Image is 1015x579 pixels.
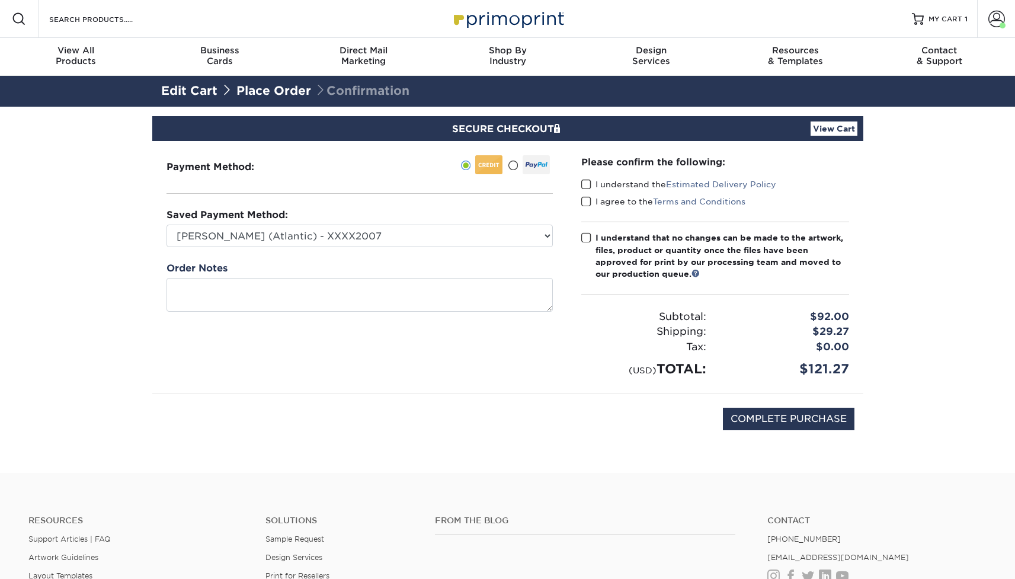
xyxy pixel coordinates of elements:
a: Contact [767,516,987,526]
div: Tax: [572,340,715,355]
label: I understand the [581,178,776,190]
label: I agree to the [581,196,745,207]
a: View AllProducts [4,38,148,76]
a: Edit Cart [161,84,217,98]
div: $0.00 [715,340,858,355]
span: Contact [867,45,1011,56]
a: Artwork Guidelines [28,553,98,562]
h4: Resources [28,516,248,526]
span: Shop By [436,45,579,56]
span: Direct Mail [292,45,436,56]
a: Contact& Support [867,38,1011,76]
div: Subtotal: [572,309,715,325]
span: Business [148,45,292,56]
a: Support Articles | FAQ [28,535,111,543]
small: (USD) [629,365,657,375]
span: Design [579,45,723,56]
h3: Payment Method: [167,161,283,172]
div: $92.00 [715,309,858,325]
h4: From the Blog [435,516,735,526]
a: Sample Request [265,535,324,543]
a: Terms and Conditions [653,197,745,206]
div: Marketing [292,45,436,66]
div: Shipping: [572,324,715,340]
div: Please confirm the following: [581,155,849,169]
a: Direct MailMarketing [292,38,436,76]
span: Confirmation [315,84,409,98]
a: BusinessCards [148,38,292,76]
span: 1 [965,15,968,23]
div: Services [579,45,723,66]
div: Products [4,45,148,66]
h4: Solutions [265,516,417,526]
input: COMPLETE PURCHASE [723,408,854,430]
label: Order Notes [167,261,228,276]
span: Resources [723,45,867,56]
a: Resources& Templates [723,38,867,76]
label: Saved Payment Method: [167,208,288,222]
a: [EMAIL_ADDRESS][DOMAIN_NAME] [767,553,909,562]
img: Primoprint [449,6,567,31]
a: Design Services [265,553,322,562]
div: TOTAL: [572,359,715,379]
span: View All [4,45,148,56]
span: MY CART [928,14,962,24]
a: [PHONE_NUMBER] [767,535,841,543]
a: Place Order [236,84,311,98]
div: $29.27 [715,324,858,340]
div: Cards [148,45,292,66]
div: Industry [436,45,579,66]
div: & Templates [723,45,867,66]
input: SEARCH PRODUCTS..... [48,12,164,26]
div: $121.27 [715,359,858,379]
a: Shop ByIndustry [436,38,579,76]
div: I understand that no changes can be made to the artwork, files, product or quantity once the file... [595,232,849,280]
span: SECURE CHECKOUT [452,123,563,135]
a: DesignServices [579,38,723,76]
div: & Support [867,45,1011,66]
a: Estimated Delivery Policy [666,180,776,189]
a: View Cart [811,121,857,136]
